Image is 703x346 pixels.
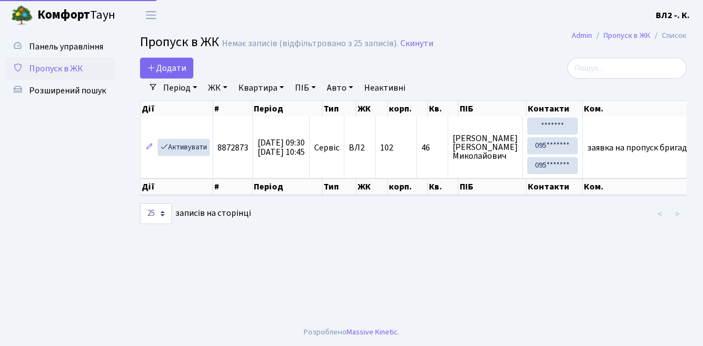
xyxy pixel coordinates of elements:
[29,85,106,97] span: Розширений пошук
[604,30,650,41] a: Пропуск в ЖК
[140,203,172,224] select: записів на сторінці
[567,58,687,79] input: Пошук...
[555,24,703,47] nav: breadcrumb
[140,203,251,224] label: записів на сторінці
[147,62,186,74] span: Додати
[428,101,459,116] th: Кв.
[5,58,115,80] a: Пропуск в ЖК
[322,178,356,195] th: Тип
[356,178,388,195] th: ЖК
[11,4,33,26] img: logo.png
[5,36,115,58] a: Панель управління
[322,79,358,97] a: Авто
[141,178,213,195] th: Дії
[217,142,248,154] span: 8872873
[388,178,428,195] th: корп.
[253,101,322,116] th: Період
[421,143,443,152] span: 46
[314,143,339,152] span: Сервіс
[360,79,410,97] a: Неактивні
[29,63,83,75] span: Пропуск в ЖК
[428,178,459,195] th: Кв.
[234,79,288,97] a: Квартира
[213,101,253,116] th: #
[347,326,398,338] a: Massive Kinetic
[253,178,322,195] th: Період
[356,101,388,116] th: ЖК
[459,101,526,116] th: ПІБ
[400,38,433,49] a: Скинути
[213,178,253,195] th: #
[527,178,583,195] th: Контакти
[204,79,232,97] a: ЖК
[572,30,592,41] a: Admin
[29,41,103,53] span: Панель управління
[349,143,371,152] span: ВЛ2
[222,38,398,49] div: Немає записів (відфільтровано з 25 записів).
[656,9,690,22] a: ВЛ2 -. К.
[656,9,690,21] b: ВЛ2 -. К.
[140,58,193,79] a: Додати
[258,137,305,158] span: [DATE] 09:30 [DATE] 10:45
[5,80,115,102] a: Розширений пошук
[453,134,518,160] span: [PERSON_NAME] [PERSON_NAME] Миколайович
[158,139,210,156] a: Активувати
[37,6,115,25] span: Таун
[37,6,90,24] b: Комфорт
[291,79,320,97] a: ПІБ
[527,101,583,116] th: Контакти
[459,178,526,195] th: ПІБ
[304,326,399,338] div: Розроблено .
[650,30,687,42] li: Список
[322,101,356,116] th: Тип
[141,101,213,116] th: Дії
[159,79,202,97] a: Період
[137,6,165,24] button: Переключити навігацію
[380,142,393,154] span: 102
[140,32,219,52] span: Пропуск в ЖК
[388,101,428,116] th: корп.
